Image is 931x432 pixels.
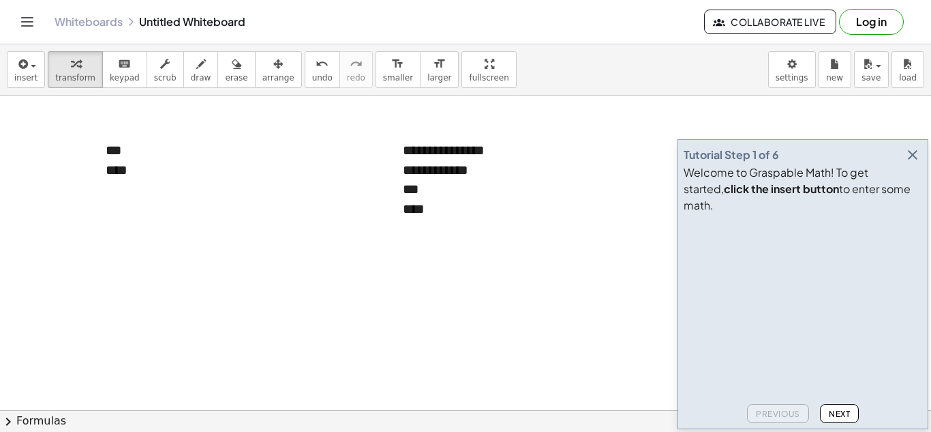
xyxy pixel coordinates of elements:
[110,73,140,83] span: keypad
[768,51,816,88] button: settings
[724,182,839,196] b: click the insert button
[217,51,255,88] button: erase
[262,73,294,83] span: arrange
[716,16,825,28] span: Collaborate Live
[16,11,38,33] button: Toggle navigation
[854,51,889,88] button: save
[433,56,446,72] i: format_size
[312,73,333,83] span: undo
[48,51,103,88] button: transform
[347,73,365,83] span: redo
[829,409,850,419] span: Next
[225,73,247,83] span: erase
[154,73,177,83] span: scrub
[391,56,404,72] i: format_size
[118,56,131,72] i: keyboard
[684,147,779,163] div: Tutorial Step 1 of 6
[376,51,421,88] button: format_sizesmaller
[350,56,363,72] i: redo
[383,73,413,83] span: smaller
[427,73,451,83] span: larger
[420,51,459,88] button: format_sizelarger
[55,15,123,29] a: Whiteboards
[7,51,45,88] button: insert
[183,51,219,88] button: draw
[191,73,211,83] span: draw
[339,51,373,88] button: redoredo
[469,73,508,83] span: fullscreen
[704,10,836,34] button: Collaborate Live
[255,51,302,88] button: arrange
[776,73,808,83] span: settings
[684,164,922,214] div: Welcome to Graspable Math! To get started, to enter some math.
[899,73,917,83] span: load
[826,73,843,83] span: new
[102,51,147,88] button: keyboardkeypad
[839,9,904,35] button: Log in
[14,73,37,83] span: insert
[55,73,95,83] span: transform
[891,51,924,88] button: load
[305,51,340,88] button: undoundo
[819,51,851,88] button: new
[461,51,516,88] button: fullscreen
[861,73,881,83] span: save
[820,404,859,423] button: Next
[316,56,329,72] i: undo
[147,51,184,88] button: scrub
